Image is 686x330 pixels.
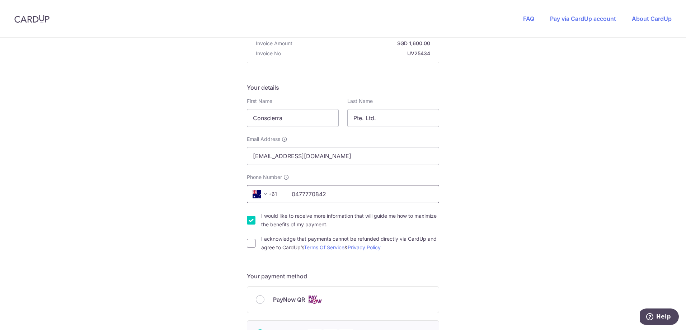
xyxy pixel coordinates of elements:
[632,15,672,22] a: About CardUp
[273,295,305,304] span: PayNow QR
[261,235,439,252] label: I acknowledge that payments cannot be refunded directly via CardUp and agree to CardUp’s &
[247,109,339,127] input: First name
[523,15,534,22] a: FAQ
[261,212,439,229] label: I would like to receive more information that will guide me how to maximize the benefits of my pa...
[347,109,439,127] input: Last name
[550,15,616,22] a: Pay via CardUp account
[284,50,430,57] strong: UV25434
[295,40,430,47] strong: SGD 1,600.00
[308,295,322,304] img: Cards logo
[247,83,439,92] h5: Your details
[247,174,282,181] span: Phone Number
[256,295,430,304] div: PayNow QR Cards logo
[256,40,292,47] span: Invoice Amount
[304,244,344,250] a: Terms Of Service
[247,98,272,105] label: First Name
[14,14,50,23] img: CardUp
[247,272,439,280] h5: Your payment method
[247,147,439,165] input: Email address
[347,98,373,105] label: Last Name
[253,190,270,198] span: +61
[247,136,280,143] span: Email Address
[348,244,381,250] a: Privacy Policy
[256,50,281,57] span: Invoice No
[640,308,679,326] iframe: Opens a widget where you can find more information
[250,190,283,198] span: +61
